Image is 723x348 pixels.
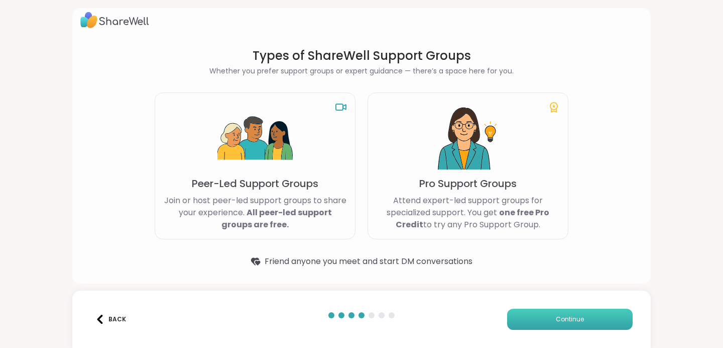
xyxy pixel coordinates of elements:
p: Peer-Led Support Groups [192,177,318,191]
button: Continue [507,309,633,330]
img: Pro Support Groups [430,101,506,177]
b: All peer-led support groups are free. [221,207,332,230]
b: one free Pro Credit [396,207,549,230]
h2: Whether you prefer support groups or expert guidance — there’s a space here for you. [155,66,568,76]
p: Attend expert-led support groups for specialized support. You get to try any Pro Support Group. [376,195,560,231]
span: Friend anyone you meet and start DM conversations [265,255,472,268]
img: ShareWell Logo [80,9,149,32]
span: Continue [556,315,584,324]
button: Back [90,309,131,330]
h1: Types of ShareWell Support Groups [155,48,568,64]
img: Peer-Led Support Groups [217,101,293,177]
div: Back [95,315,126,324]
p: Pro Support Groups [419,177,517,191]
p: Join or host peer-led support groups to share your experience. [163,195,347,231]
